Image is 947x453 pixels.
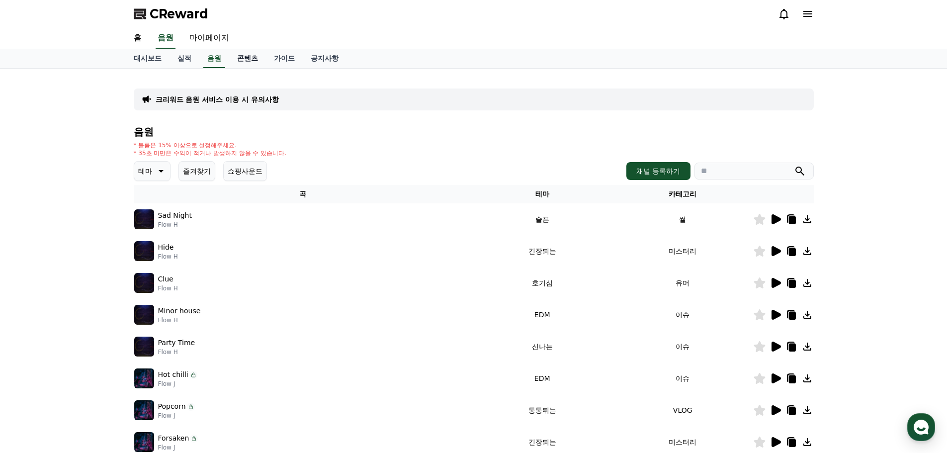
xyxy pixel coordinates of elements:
[3,315,66,340] a: 홈
[134,6,208,22] a: CReward
[158,338,195,348] p: Party Time
[612,394,753,426] td: VLOG
[126,49,170,68] a: 대시보드
[612,331,753,362] td: 이슈
[134,400,154,420] img: music
[156,94,279,104] a: 크리워드 음원 서비스 이용 시 유의사항
[134,141,287,149] p: * 볼륨은 15% 이상으로 설정해주세요.
[472,394,612,426] td: 통통튀는
[158,253,178,261] p: Flow H
[126,28,150,49] a: 홈
[31,330,37,338] span: 홈
[170,49,199,68] a: 실적
[156,28,175,49] a: 음원
[472,299,612,331] td: EDM
[158,284,178,292] p: Flow H
[612,267,753,299] td: 유머
[472,235,612,267] td: 긴장되는
[134,273,154,293] img: music
[158,380,197,388] p: Flow J
[158,242,174,253] p: Hide
[134,241,154,261] img: music
[181,28,237,49] a: 마이페이지
[472,267,612,299] td: 호기심
[158,369,188,380] p: Hot chilli
[158,444,198,452] p: Flow J
[472,331,612,362] td: 신나는
[150,6,208,22] span: CReward
[472,362,612,394] td: EDM
[612,203,753,235] td: 썰
[158,221,192,229] p: Flow H
[626,162,690,180] button: 채널 등록하기
[158,348,195,356] p: Flow H
[134,126,814,137] h4: 음원
[66,315,128,340] a: 대화
[134,149,287,157] p: * 35초 미만은 수익이 적거나 발생하지 않을 수 있습니다.
[472,185,612,203] th: 테마
[229,49,266,68] a: 콘텐츠
[158,316,201,324] p: Flow H
[91,331,103,339] span: 대화
[128,315,191,340] a: 설정
[138,164,152,178] p: 테마
[158,274,173,284] p: Clue
[134,185,472,203] th: 곡
[303,49,346,68] a: 공지사항
[158,401,186,412] p: Popcorn
[472,203,612,235] td: 슬픈
[134,432,154,452] img: music
[154,330,166,338] span: 설정
[158,412,195,420] p: Flow J
[134,161,171,181] button: 테마
[134,209,154,229] img: music
[266,49,303,68] a: 가이드
[158,210,192,221] p: Sad Night
[223,161,267,181] button: 쇼핑사운드
[612,362,753,394] td: 이슈
[134,368,154,388] img: music
[158,306,201,316] p: Minor house
[612,235,753,267] td: 미스터리
[178,161,215,181] button: 즐겨찾기
[203,49,225,68] a: 음원
[612,299,753,331] td: 이슈
[134,305,154,325] img: music
[134,337,154,357] img: music
[612,185,753,203] th: 카테고리
[158,433,189,444] p: Forsaken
